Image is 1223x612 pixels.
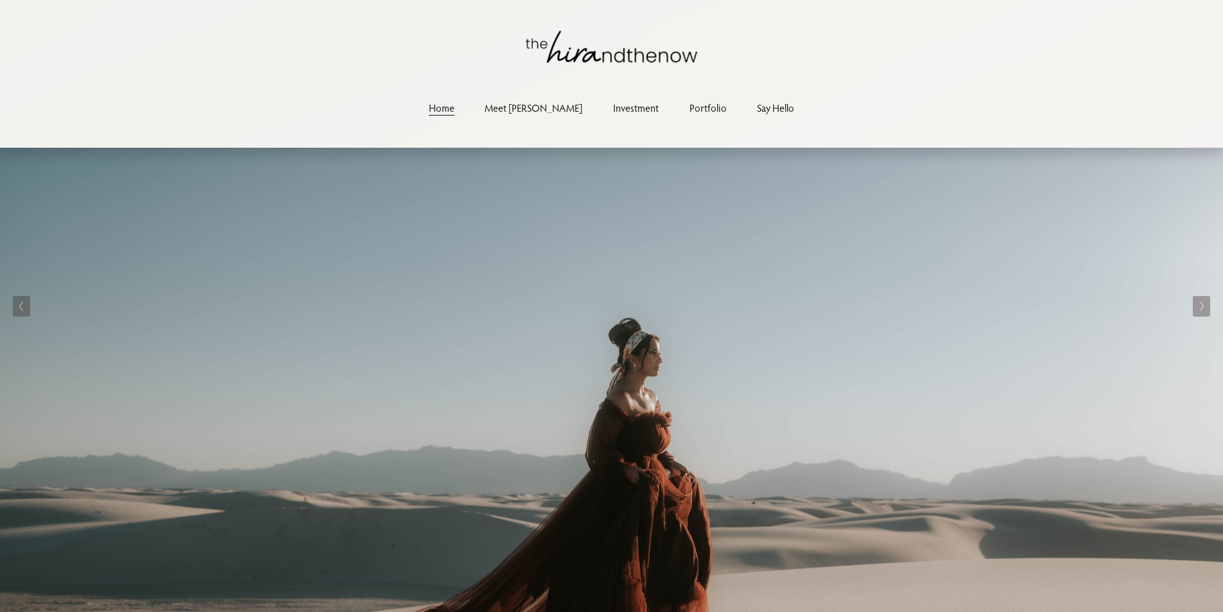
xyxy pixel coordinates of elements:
[757,100,794,117] a: Say Hello
[13,296,30,317] button: Previous Slide
[1193,296,1210,317] button: Next Slide
[690,100,727,117] a: Portfolio
[485,100,582,117] a: Meet [PERSON_NAME]
[613,100,659,117] a: Investment
[429,100,455,117] a: Home
[526,31,698,63] img: thehirandthenow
